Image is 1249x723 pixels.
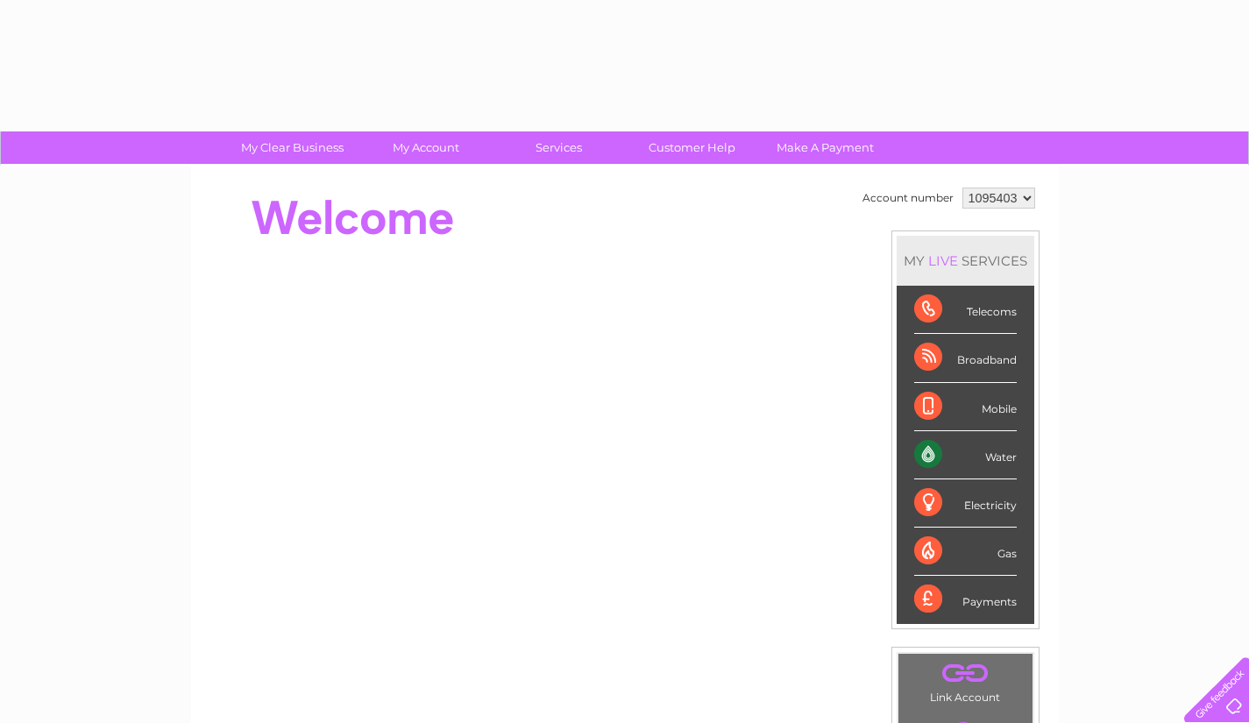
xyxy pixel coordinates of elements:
[914,479,1017,528] div: Electricity
[914,576,1017,623] div: Payments
[914,334,1017,382] div: Broadband
[897,236,1034,286] div: MY SERVICES
[914,431,1017,479] div: Water
[620,131,764,164] a: Customer Help
[914,286,1017,334] div: Telecoms
[220,131,365,164] a: My Clear Business
[903,658,1028,689] a: .
[914,528,1017,576] div: Gas
[353,131,498,164] a: My Account
[914,383,1017,431] div: Mobile
[925,252,962,269] div: LIVE
[858,183,958,213] td: Account number
[898,653,1033,708] td: Link Account
[486,131,631,164] a: Services
[753,131,898,164] a: Make A Payment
